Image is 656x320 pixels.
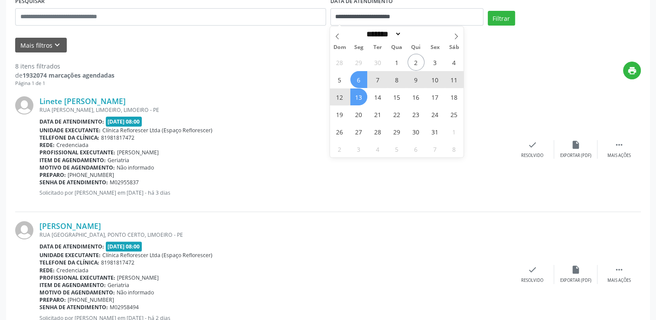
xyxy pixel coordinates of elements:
[623,62,641,79] button: print
[15,71,114,80] div: de
[330,45,349,50] span: Dom
[560,278,591,284] div: Exportar (PDF)
[627,66,637,75] i: print
[488,11,515,26] button: Filtrar
[23,71,114,79] strong: 1932074 marcações agendadas
[388,123,405,140] span: Outubro 29, 2025
[388,54,405,71] span: Outubro 1, 2025
[607,153,631,159] div: Mais ações
[427,88,444,105] span: Outubro 17, 2025
[117,164,154,171] span: Não informado
[110,304,139,311] span: M02958494
[68,171,114,179] span: [PHONE_NUMBER]
[369,140,386,157] span: Novembro 4, 2025
[117,289,154,296] span: Não informado
[406,45,425,50] span: Qui
[68,296,114,304] span: [PHONE_NUMBER]
[39,267,55,274] b: Rede:
[401,29,430,39] input: Year
[39,231,511,238] div: RUA [GEOGRAPHIC_DATA], PONTO CERTO, LIMOEIRO - PE
[408,106,424,123] span: Outubro 23, 2025
[15,96,33,114] img: img
[350,123,367,140] span: Outubro 27, 2025
[388,106,405,123] span: Outubro 22, 2025
[350,106,367,123] span: Outubro 20, 2025
[427,123,444,140] span: Outubro 31, 2025
[521,278,543,284] div: Resolvido
[56,141,88,149] span: Credenciada
[101,259,134,266] span: 81981817472
[388,88,405,105] span: Outubro 15, 2025
[117,274,159,281] span: [PERSON_NAME]
[427,140,444,157] span: Novembro 7, 2025
[408,54,424,71] span: Outubro 2, 2025
[521,153,543,159] div: Resolvido
[102,251,212,259] span: Clínica Reflorescer Ltda (Espaço Reflorescer)
[39,259,99,266] b: Telefone da clínica:
[39,118,104,125] b: Data de atendimento:
[56,267,88,274] span: Credenciada
[15,62,114,71] div: 8 itens filtrados
[369,71,386,88] span: Outubro 7, 2025
[39,106,511,114] div: RUA [PERSON_NAME], LIMOEIRO, LIMOEIRO - PE
[108,157,129,164] span: Geriatria
[331,88,348,105] span: Outubro 12, 2025
[444,45,463,50] span: Sáb
[607,278,631,284] div: Mais ações
[349,45,368,50] span: Seg
[331,123,348,140] span: Outubro 26, 2025
[39,189,511,196] p: Solicitado por [PERSON_NAME] em [DATE] - há 3 dias
[560,153,591,159] div: Exportar (PDF)
[117,149,159,156] span: [PERSON_NAME]
[106,242,142,251] span: [DATE] 08:00
[368,45,387,50] span: Ter
[388,140,405,157] span: Novembro 5, 2025
[571,265,581,274] i: insert_drive_file
[387,45,406,50] span: Qua
[364,29,402,39] select: Month
[52,40,62,50] i: keyboard_arrow_down
[39,243,104,250] b: Data de atendimento:
[39,274,115,281] b: Profissional executante:
[39,281,106,289] b: Item de agendamento:
[331,54,348,71] span: Setembro 28, 2025
[614,140,624,150] i: 
[39,157,106,164] b: Item de agendamento:
[446,106,463,123] span: Outubro 25, 2025
[15,38,67,53] button: Mais filtroskeyboard_arrow_down
[39,127,101,134] b: Unidade executante:
[369,123,386,140] span: Outubro 28, 2025
[425,45,444,50] span: Sex
[446,140,463,157] span: Novembro 8, 2025
[15,80,114,87] div: Página 1 de 1
[39,164,115,171] b: Motivo de agendamento:
[350,140,367,157] span: Novembro 3, 2025
[331,140,348,157] span: Novembro 2, 2025
[39,296,66,304] b: Preparo:
[39,171,66,179] b: Preparo:
[331,71,348,88] span: Outubro 5, 2025
[101,134,134,141] span: 81981817472
[350,54,367,71] span: Setembro 29, 2025
[39,304,108,311] b: Senha de atendimento:
[408,71,424,88] span: Outubro 9, 2025
[39,96,126,106] a: Linete [PERSON_NAME]
[369,88,386,105] span: Outubro 14, 2025
[408,140,424,157] span: Novembro 6, 2025
[106,117,142,127] span: [DATE] 08:00
[350,71,367,88] span: Outubro 6, 2025
[39,179,108,186] b: Senha de atendimento:
[427,71,444,88] span: Outubro 10, 2025
[528,140,537,150] i: check
[571,140,581,150] i: insert_drive_file
[39,251,101,259] b: Unidade executante:
[39,149,115,156] b: Profissional executante:
[408,123,424,140] span: Outubro 30, 2025
[110,179,139,186] span: M02955837
[39,141,55,149] b: Rede:
[614,265,624,274] i: 
[408,88,424,105] span: Outubro 16, 2025
[39,289,115,296] b: Motivo de agendamento:
[388,71,405,88] span: Outubro 8, 2025
[39,221,101,231] a: [PERSON_NAME]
